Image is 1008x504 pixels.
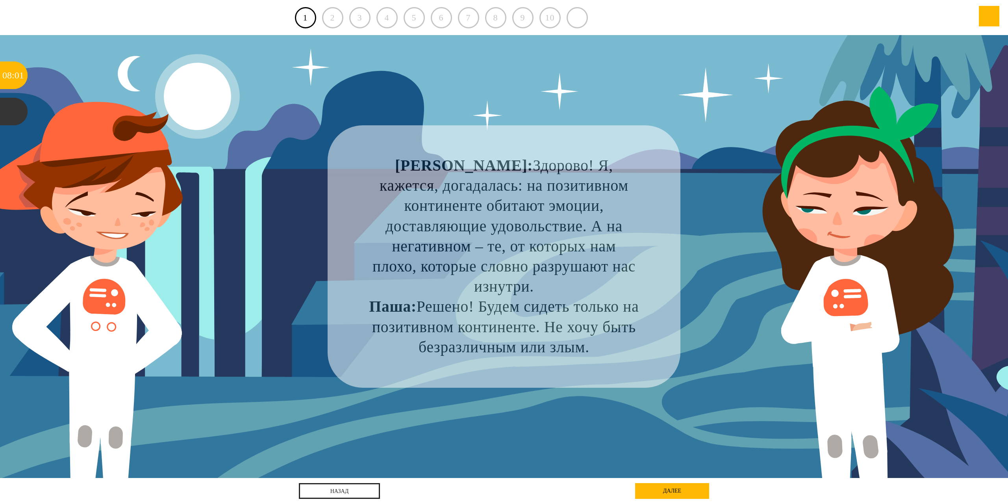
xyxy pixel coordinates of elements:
div: далее [635,483,709,499]
a: назад [299,483,380,499]
div: Нажми на ГЛАЗ, чтобы скрыть текст и посмотреть картинку полностью [641,134,671,165]
strong: [PERSON_NAME]: [395,157,533,174]
div: 01 [15,61,24,89]
a: 1 [295,7,316,28]
div: Здорово! Я, кажется, догадалась: на позитивном континенте обитают эмоции, доставляющие удовольств... [368,156,640,357]
div: 10 [539,7,561,28]
div: 2 [322,7,343,28]
div: 8 [485,7,506,28]
div: 9 [512,7,534,28]
div: 6 [431,7,452,28]
div: 5 [404,7,425,28]
div: : [12,61,15,89]
div: 08 [2,61,12,89]
div: 3 [349,7,371,28]
div: 4 [376,7,398,28]
div: 7 [458,7,479,28]
strong: Паша: [369,298,417,315]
